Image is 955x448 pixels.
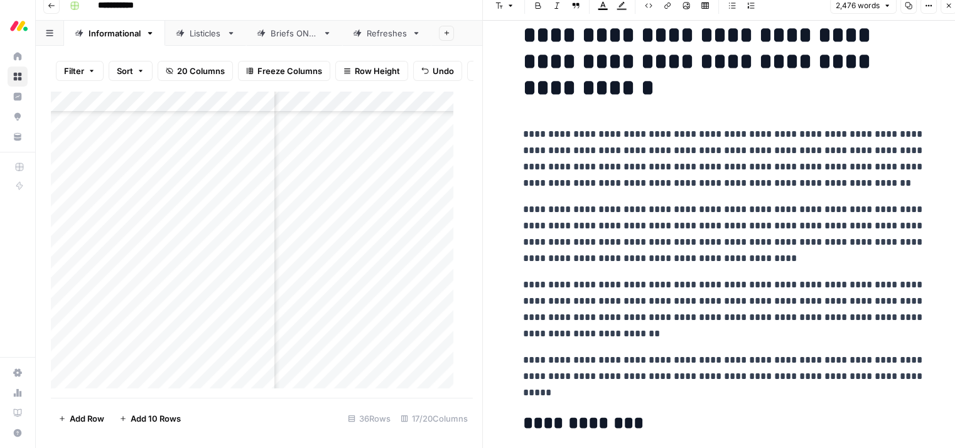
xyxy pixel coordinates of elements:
a: Home [8,46,28,67]
button: Freeze Columns [238,61,330,81]
button: Row Height [335,61,408,81]
div: Listicles [190,27,222,40]
span: Freeze Columns [257,65,322,77]
a: Opportunities [8,107,28,127]
a: Listicles [165,21,246,46]
a: Browse [8,67,28,87]
button: Add Row [51,408,112,429]
button: Workspace: Monday.com [8,10,28,41]
a: Usage [8,383,28,403]
span: Filter [64,65,84,77]
button: Help + Support [8,423,28,443]
a: Refreshes [342,21,431,46]
span: 20 Columns [177,65,225,77]
div: Informational [89,27,141,40]
div: 17/20 Columns [396,408,473,429]
span: Add 10 Rows [131,412,181,425]
button: Filter [56,61,104,81]
div: Refreshes [367,27,407,40]
a: Informational [64,21,165,46]
img: Monday.com Logo [8,14,30,37]
div: Briefs ONLY [271,27,318,40]
button: Undo [413,61,462,81]
button: 20 Columns [158,61,233,81]
div: 36 Rows [343,408,396,429]
button: Add 10 Rows [112,408,188,429]
a: Insights [8,87,28,107]
a: Briefs ONLY [246,21,342,46]
span: Undo [433,65,454,77]
button: Sort [109,61,153,81]
span: Add Row [70,412,104,425]
span: Sort [117,65,133,77]
a: Learning Hub [8,403,28,423]
a: Settings [8,363,28,383]
span: Row Height [355,65,400,77]
a: Your Data [8,127,28,147]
